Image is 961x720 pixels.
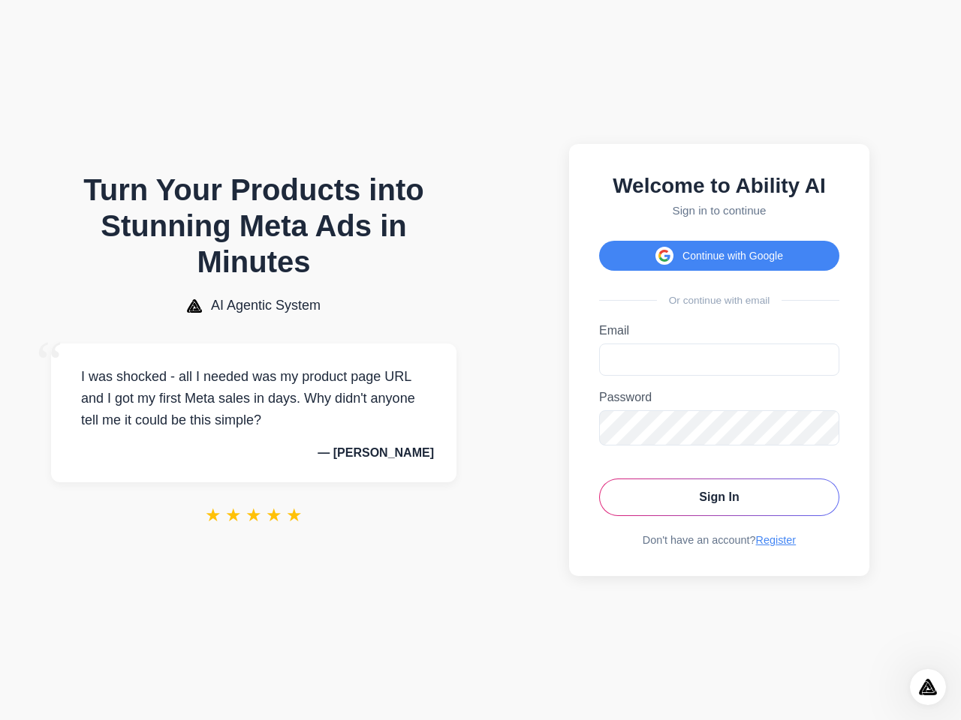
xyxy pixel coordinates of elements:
div: Or continue with email [599,295,839,306]
span: ★ [205,505,221,526]
span: ★ [246,505,262,526]
span: ★ [225,505,242,526]
span: AI Agentic System [211,298,321,313]
img: AI Agentic System Logo [187,299,202,313]
label: Email [599,324,839,337]
button: Sign In [599,478,839,516]
div: Don't have an account? [599,534,839,546]
p: I was shocked - all I needed was my product page URL and I got my first Meta sales in days. Why d... [74,366,434,430]
p: Sign in to continue [599,204,839,217]
iframe: Intercom live chat [910,669,946,705]
button: Continue with Google [599,241,839,271]
h2: Welcome to Ability AI [599,174,839,198]
span: ★ [266,505,282,526]
p: — [PERSON_NAME] [74,446,434,460]
label: Password [599,391,839,404]
span: ★ [286,505,303,526]
h1: Turn Your Products into Stunning Meta Ads in Minutes [51,172,456,280]
span: “ [36,328,63,397]
a: Register [756,534,797,546]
